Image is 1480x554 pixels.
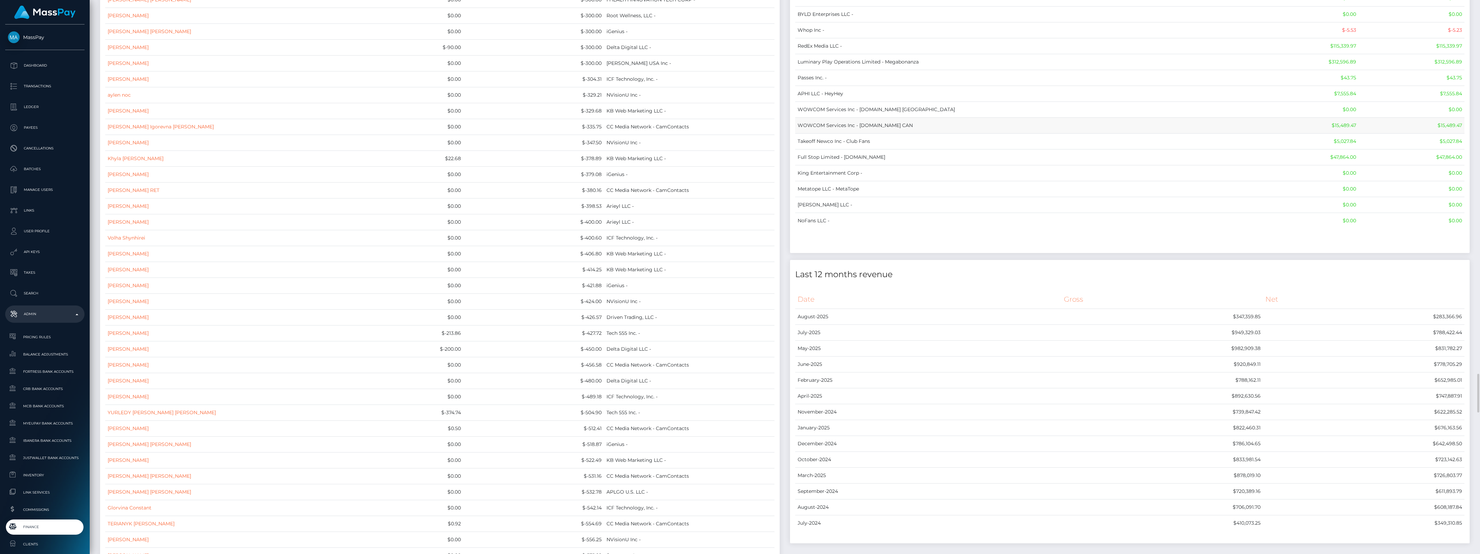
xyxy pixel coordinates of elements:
td: Delta Digital LLC - [604,373,774,389]
td: ICF Technology, Inc. - [604,71,774,87]
td: $747,887.91 [1263,388,1464,404]
td: BYLD Enterprises LLC - [795,7,1258,22]
span: Balance Adjustments [8,350,82,358]
p: Ledger [8,102,82,112]
td: May-2025 [795,341,1062,357]
td: $0.00 [381,198,463,214]
td: February-2025 [795,372,1062,388]
td: Tech 555 Inc. - [604,405,774,420]
td: $0.00 [381,468,463,484]
a: Clients [5,537,85,552]
span: Ibanera Bank Accounts [8,437,82,445]
td: $-300.00 [463,39,604,55]
td: $-300.00 [463,8,604,23]
td: Driven Trading, LLC - [604,309,774,325]
td: $-480.00 [463,373,604,389]
span: JustWallet Bank Accounts [8,454,82,462]
span: Inventory [8,471,82,479]
td: $778,705.29 [1263,357,1464,372]
td: July-2025 [795,325,1062,341]
span: MyEUPay Bank Accounts [8,419,82,427]
a: API Keys [5,243,85,261]
td: $-489.18 [463,389,604,405]
td: November-2024 [795,404,1062,420]
td: $920,849.11 [1062,357,1263,372]
td: $0.00 [381,103,463,119]
span: Finance [8,523,82,531]
td: $-400.00 [463,214,604,230]
td: Whop Inc - [795,22,1258,38]
td: $0.00 [1359,197,1464,213]
span: MCB Bank Accounts [8,402,82,410]
td: $0.00 [381,357,463,373]
td: $723,142.63 [1263,452,1464,468]
td: ICF Technology, Inc. - [604,389,774,405]
a: [PERSON_NAME] [108,425,149,431]
td: NVisionU Inc - [604,293,774,309]
td: $0.00 [381,278,463,293]
span: Clients [8,540,82,548]
td: August-2024 [795,499,1062,515]
td: $47,864.00 [1359,149,1464,165]
a: Volha Shynhirei [108,235,145,241]
td: APHI LLC - HeyHey [795,86,1258,102]
td: $-522.49 [463,452,604,468]
td: June-2025 [795,357,1062,372]
a: [PERSON_NAME] [108,219,149,225]
td: $608,187.84 [1263,499,1464,515]
img: MassPay Logo [14,6,76,19]
a: Dashboard [5,57,85,74]
td: $115,339.97 [1258,38,1359,54]
a: [PERSON_NAME] [108,362,149,368]
td: KB Web Marketing LLC - [604,246,774,262]
td: CC Media Network - CamContacts [604,516,774,532]
a: [PERSON_NAME] [108,44,149,50]
a: User Profile [5,223,85,240]
td: iGenius - [604,436,774,452]
a: [PERSON_NAME] [108,298,149,304]
span: Link Services [8,488,82,496]
td: CC Media Network - CamContacts [604,357,774,373]
a: Payees [5,119,85,136]
td: $312,596.89 [1359,54,1464,70]
td: $-300.00 [463,23,604,39]
td: $-554.69 [463,516,604,532]
td: $0.00 [381,182,463,198]
td: $642,498.50 [1263,436,1464,452]
a: Ibanera Bank Accounts [5,433,85,448]
td: $0.00 [381,135,463,150]
td: $720,389.16 [1062,484,1263,499]
p: Payees [8,123,82,133]
a: Search [5,285,85,302]
a: CRB Bank Accounts [5,381,85,396]
td: $347,359.85 [1062,309,1263,325]
td: $-335.75 [463,119,604,135]
a: Taxes [5,264,85,281]
td: $0.00 [1258,181,1359,197]
a: [PERSON_NAME] [108,203,149,209]
a: Inventory [5,468,85,483]
a: Transactions [5,78,85,95]
td: CC Media Network - CamContacts [604,119,774,135]
td: $-90.00 [381,39,463,55]
td: $43.75 [1359,70,1464,86]
td: $-347.50 [463,135,604,150]
td: $0.00 [1258,213,1359,229]
td: $-426.57 [463,309,604,325]
img: MassPay [8,31,20,43]
td: $22.68 [381,150,463,166]
td: $-300.00 [463,55,604,71]
td: Delta Digital LLC - [604,39,774,55]
td: $312,596.89 [1258,54,1359,70]
td: $0.00 [381,71,463,87]
p: Batches [8,164,82,174]
td: $0.00 [381,389,463,405]
td: CC Media Network - CamContacts [604,420,774,436]
td: NVisionU Inc - [604,87,774,103]
a: [PERSON_NAME] [PERSON_NAME] [108,28,191,35]
td: King Entertainment Corp - [795,165,1258,181]
td: $-398.53 [463,198,604,214]
td: $47,864.00 [1258,149,1359,165]
td: $0.00 [1359,7,1464,22]
td: $0.00 [381,246,463,262]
